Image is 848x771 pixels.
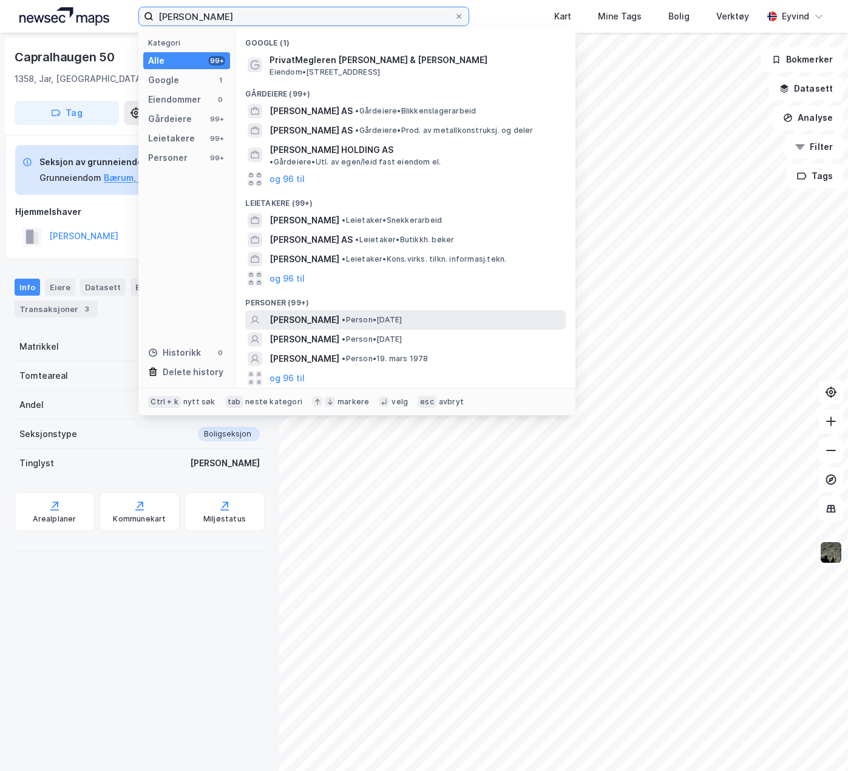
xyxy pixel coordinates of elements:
[782,9,809,24] div: Eyvind
[342,216,442,225] span: Leietaker • Snekkerarbeid
[203,514,246,524] div: Miljøstatus
[787,713,848,771] div: Kontrollprogram for chat
[342,315,345,324] span: •
[773,106,843,130] button: Analyse
[668,9,690,24] div: Bolig
[39,155,165,169] div: Seksjon av grunneiendom
[355,126,359,135] span: •
[270,371,305,386] button: og 96 til
[554,9,571,24] div: Kart
[342,354,428,364] span: Person • 19. mars 1978
[19,398,44,412] div: Andel
[148,73,179,87] div: Google
[270,213,339,228] span: [PERSON_NAME]
[270,233,353,247] span: [PERSON_NAME] AS
[15,47,117,67] div: Capralhaugen 50
[15,301,98,318] div: Transaksjoner
[19,427,77,441] div: Seksjonstype
[270,352,339,366] span: [PERSON_NAME]
[80,279,126,296] div: Datasett
[19,369,68,383] div: Tomteareal
[215,348,225,358] div: 0
[392,397,408,407] div: velg
[787,164,843,188] button: Tags
[270,332,339,347] span: [PERSON_NAME]
[190,456,260,470] div: [PERSON_NAME]
[19,7,109,25] img: logo.a4113a55bc3d86da70a041830d287a7e.svg
[819,541,843,564] img: 9k=
[163,365,223,379] div: Delete history
[81,303,93,315] div: 3
[15,72,144,86] div: 1358, Jar, [GEOGRAPHIC_DATA]
[270,172,305,186] button: og 96 til
[131,279,175,296] div: Bygg
[342,354,345,363] span: •
[19,456,54,470] div: Tinglyst
[342,254,506,264] span: Leietaker • Kons.virks. tilkn. informasj.tekn.
[215,95,225,104] div: 0
[215,75,225,85] div: 1
[208,134,225,143] div: 99+
[45,279,75,296] div: Eiere
[270,157,441,167] span: Gårdeiere • Utl. av egen/leid fast eiendom el.
[270,67,380,77] span: Eiendom • [STREET_ADDRESS]
[355,106,476,116] span: Gårdeiere • Blikkenslagerarbeid
[154,7,454,25] input: Søk på adresse, matrikkel, gårdeiere, leietakere eller personer
[716,9,749,24] div: Verktøy
[355,126,533,135] span: Gårdeiere • Prod. av metallkonstruksj. og deler
[270,313,339,327] span: [PERSON_NAME]
[342,254,345,263] span: •
[113,514,166,524] div: Kommunekart
[418,396,436,408] div: esc
[208,56,225,66] div: 99+
[148,53,165,68] div: Alle
[15,205,264,219] div: Hjemmelshaver
[148,92,201,107] div: Eiendommer
[270,53,561,67] span: PrivatMegleren [PERSON_NAME] & [PERSON_NAME]
[598,9,642,24] div: Mine Tags
[33,514,76,524] div: Arealplaner
[270,157,273,166] span: •
[439,397,464,407] div: avbryt
[183,397,215,407] div: nytt søk
[769,76,843,101] button: Datasett
[236,29,575,50] div: Google (1)
[787,713,848,771] iframe: Chat Widget
[104,171,165,185] button: Bærum, 36/40
[15,101,119,125] button: Tag
[236,80,575,101] div: Gårdeiere (99+)
[208,153,225,163] div: 99+
[342,315,402,325] span: Person • [DATE]
[270,143,393,157] span: [PERSON_NAME] HOLDING AS
[270,252,339,267] span: [PERSON_NAME]
[148,151,188,165] div: Personer
[15,279,40,296] div: Info
[785,135,843,159] button: Filter
[208,114,225,124] div: 99+
[342,216,345,225] span: •
[270,271,305,286] button: og 96 til
[39,171,101,185] div: Grunneiendom
[148,131,195,146] div: Leietakere
[225,396,243,408] div: tab
[19,339,59,354] div: Matrikkel
[342,335,402,344] span: Person • [DATE]
[148,345,201,360] div: Historikk
[338,397,369,407] div: markere
[355,235,454,245] span: Leietaker • Butikkh. bøker
[355,106,359,115] span: •
[148,38,230,47] div: Kategori
[270,123,353,138] span: [PERSON_NAME] AS
[342,335,345,344] span: •
[245,397,302,407] div: neste kategori
[355,235,359,244] span: •
[148,396,181,408] div: Ctrl + k
[270,104,353,118] span: [PERSON_NAME] AS
[148,112,192,126] div: Gårdeiere
[236,189,575,211] div: Leietakere (99+)
[236,288,575,310] div: Personer (99+)
[761,47,843,72] button: Bokmerker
